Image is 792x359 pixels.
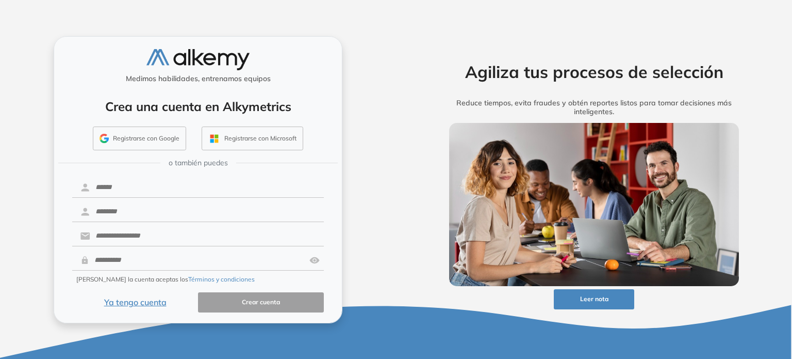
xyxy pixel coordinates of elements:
[169,158,228,168] span: o también puedes
[198,292,324,313] button: Crear cuenta
[309,251,320,270] img: asd
[76,275,255,284] span: [PERSON_NAME] la cuenta aceptas los
[202,127,303,150] button: Registrarse con Microsoft
[188,275,255,284] button: Términos y condiciones
[93,127,186,150] button: Registrarse con Google
[208,133,220,145] img: OUTLOOK_ICON
[433,99,755,116] h5: Reduce tiempos, evita fraudes y obtén reportes listos para tomar decisiones más inteligentes.
[449,123,739,286] img: img-more-info
[68,99,328,114] h4: Crea una cuenta en Alkymetrics
[146,49,250,70] img: logo-alkemy
[554,289,634,309] button: Leer nota
[100,134,109,143] img: GMAIL_ICON
[72,292,198,313] button: Ya tengo cuenta
[58,74,338,83] h5: Medimos habilidades, entrenamos equipos
[433,62,755,82] h2: Agiliza tus procesos de selección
